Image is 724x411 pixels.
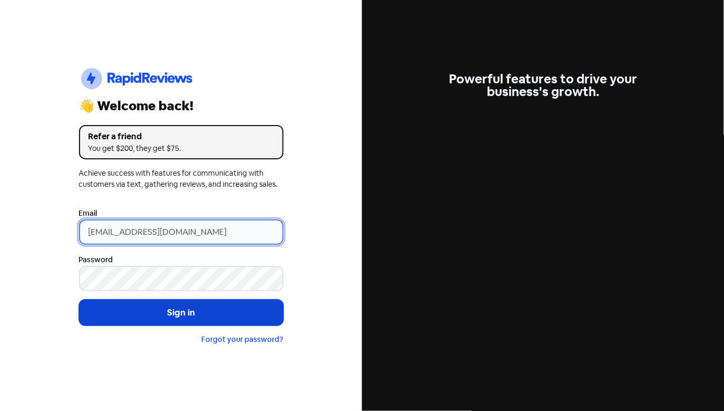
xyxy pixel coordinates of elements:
[89,130,274,143] div: Refer a friend
[79,219,283,245] input: Enter your email address...
[202,334,283,344] a: Forgot your password?
[89,143,274,154] div: You get $200, they get $75.
[79,208,97,219] label: Email
[79,300,283,326] button: Sign in
[79,100,283,112] div: 👋 Welcome back!
[79,254,113,265] label: Password
[79,168,283,190] div: Achieve success with features for communicating with customers via text, gathering reviews, and i...
[441,73,645,98] div: Powerful features to drive your business's growth.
